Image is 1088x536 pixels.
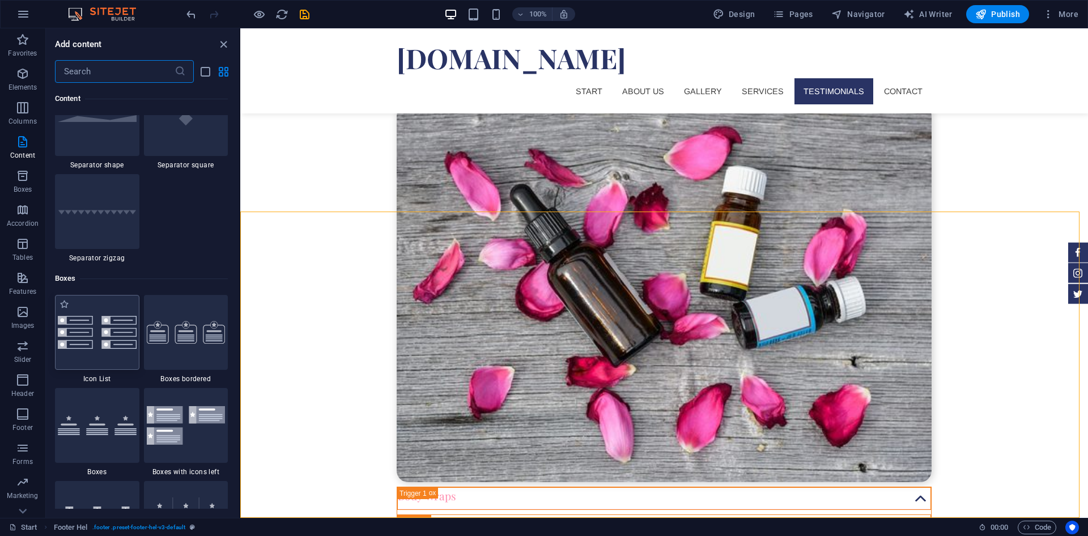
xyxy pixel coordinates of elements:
[12,457,33,466] p: Forms
[147,92,226,145] img: separator-square.svg
[144,388,228,476] div: Boxes with icons left
[7,491,38,500] p: Marketing
[827,5,890,23] button: Navigator
[58,115,137,122] img: separator-shape-big.svg
[9,287,36,296] p: Features
[147,406,226,444] img: boxes-with-icon-left.svg
[14,355,32,364] p: Slider
[773,9,813,20] span: Pages
[975,9,1020,20] span: Publish
[529,7,547,21] h6: 100%
[11,389,34,398] p: Header
[12,423,33,432] p: Footer
[54,521,88,534] span: Click to select. Double-click to edit
[1065,521,1079,534] button: Usercentrics
[55,374,139,383] span: Icon List
[14,185,32,194] p: Boxes
[275,8,288,21] i: Reload page
[1023,521,1051,534] span: Code
[55,60,175,83] input: Search
[185,8,198,21] i: Undo: Delete elements (Ctrl+Z)
[55,467,139,476] span: Boxes
[55,254,139,263] span: Separator zigzag
[190,524,195,530] i: This element is a customizable preset
[713,9,755,20] span: Design
[768,5,817,23] button: Pages
[55,295,139,383] div: Icon List
[1043,9,1078,20] span: More
[966,5,1029,23] button: Publish
[708,5,760,23] button: Design
[58,209,137,214] img: separator-zigzag.svg
[9,521,37,534] a: Click to cancel selection. Double-click to open Pages
[979,521,1009,534] h6: Session time
[144,81,228,170] div: Separator square
[144,295,228,383] div: Boxes bordered
[899,5,957,23] button: AI Writer
[559,9,569,19] i: On resize automatically adjust zoom level to fit chosen device.
[55,161,139,170] span: Separator shape
[512,7,552,21] button: 100%
[991,521,1008,534] span: 00 00
[216,65,230,78] button: grid-view
[7,219,39,228] p: Accordion
[147,321,226,344] img: boxes-bordered.svg
[10,151,35,160] p: Content
[55,388,139,476] div: Boxes
[12,253,33,262] p: Tables
[216,37,230,51] button: close panel
[11,321,35,330] p: Images
[58,416,137,436] img: boxes.svg
[55,37,102,51] h6: Add content
[8,83,37,92] p: Elements
[1038,5,1083,23] button: More
[55,272,228,285] h6: Boxes
[58,507,137,530] img: boxes-with-icons-outside.svg
[998,523,1000,531] span: :
[55,92,228,105] h6: Content
[144,161,228,170] span: Separator square
[55,81,139,170] div: Separator shape
[144,467,228,476] span: Boxes with icons left
[8,117,37,126] p: Columns
[58,316,137,349] img: Group16.svg
[298,8,311,21] i: Save (Ctrl+S)
[275,7,288,21] button: reload
[92,521,185,534] span: . footer .preset-footer-hel-v3-default
[59,299,69,309] span: Add to favorites
[198,65,212,78] button: list-view
[8,49,37,58] p: Favorites
[831,9,885,20] span: Navigator
[65,7,150,21] img: Editor Logo
[297,7,311,21] button: save
[708,5,760,23] div: Design (Ctrl+Alt+Y)
[903,9,953,20] span: AI Writer
[184,7,198,21] button: undo
[55,174,139,263] div: Separator zigzag
[54,521,195,534] nav: breadcrumb
[1018,521,1056,534] button: Code
[144,374,228,383] span: Boxes bordered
